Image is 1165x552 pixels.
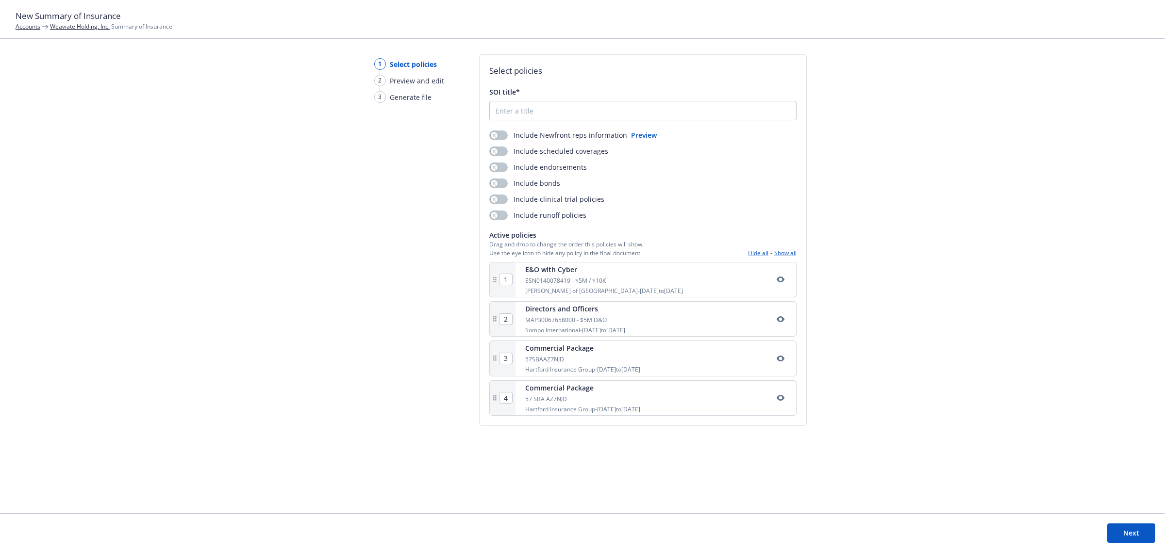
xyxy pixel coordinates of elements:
div: 1 [374,58,386,70]
div: MAP30067658000 - $5M D&O [525,316,625,324]
h2: Select policies [489,65,797,77]
span: Preview and edit [390,76,444,86]
button: Hide all [748,249,768,257]
div: Commercial Package [525,383,640,393]
div: - [748,249,797,257]
button: Preview [631,130,657,140]
div: Include clinical trial policies [489,194,604,204]
div: [PERSON_NAME] of [GEOGRAPHIC_DATA] - [DATE] to [DATE] [525,287,683,295]
span: Generate file [390,92,432,102]
button: Show all [774,249,797,257]
div: Commercial Package [525,343,640,353]
div: E&O with Cyber [525,264,683,275]
div: 57SBAAZ7NJD [525,355,640,363]
div: Commercial Package57 SBA AZ7NJDHartford Insurance Group-[DATE]to[DATE] [489,380,797,416]
div: ESN0140078419 - $5M / $10K [525,276,683,285]
a: Accounts [16,22,40,31]
div: Directors and Officers [525,304,625,314]
div: E&O with CyberESN0140078419 - $5M / $10K[PERSON_NAME] of [GEOGRAPHIC_DATA]-[DATE]to[DATE] [489,262,797,297]
span: Drag and drop to change the order this policies will show. Use the eye icon to hide any policy in... [489,240,644,257]
div: 2 [374,75,386,86]
div: Include Newfront reps information [489,130,627,140]
span: SOI title* [489,87,520,97]
div: Hartford Insurance Group - [DATE] to [DATE] [525,405,640,413]
div: Include bonds [489,178,560,188]
span: Summary of Insurance [50,22,172,31]
span: Select policies [390,59,437,69]
a: Weaviate Holding, Inc. [50,22,110,31]
div: Directors and OfficersMAP30067658000 - $5M D&OSompo International-[DATE]to[DATE] [489,301,797,337]
div: Hartford Insurance Group - [DATE] to [DATE] [525,365,640,373]
div: Include endorsements [489,162,587,172]
div: 3 [374,91,386,103]
div: Include runoff policies [489,210,586,220]
div: Commercial Package57SBAAZ7NJDHartford Insurance Group-[DATE]to[DATE] [489,341,797,376]
input: Enter a title [490,101,796,120]
span: Active policies [489,230,644,240]
div: Include scheduled coverages [489,146,608,156]
div: 57 SBA AZ7NJD [525,395,640,403]
h1: New Summary of Insurance [16,10,1149,22]
button: Next [1107,523,1155,543]
div: Sompo International - [DATE] to [DATE] [525,326,625,334]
